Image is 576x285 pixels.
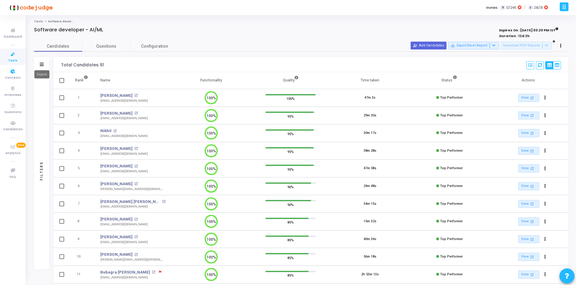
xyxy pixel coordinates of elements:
[287,219,294,225] span: 85%
[100,275,163,280] div: [EMAIL_ADDRESS][DOMAIN_NAME]
[100,258,165,262] div: [PERSON_NAME][EMAIL_ADDRESS][PERSON_NAME][DOMAIN_NAME]
[100,204,165,209] div: [EMAIL_ADDRESS][DOMAIN_NAME]
[448,42,499,49] button: Export Excel Report
[364,113,376,118] div: 29m 30s
[287,166,294,172] span: 95%
[8,2,53,14] img: logo
[440,237,463,241] span: Top Performer
[134,253,138,256] mat-icon: open_in_new
[16,143,26,148] span: New
[100,77,110,84] div: Name
[34,27,103,33] h4: Software developer - AI/ML
[82,43,130,49] span: Questions
[518,129,539,137] a: View
[518,112,539,120] a: View
[100,240,148,245] div: [EMAIL_ADDRESS][DOMAIN_NAME]
[100,116,148,121] div: [EMAIL_ADDRESS][DOMAIN_NAME]
[134,165,138,168] mat-icon: open_in_new
[100,93,133,99] a: [PERSON_NAME]
[113,129,117,133] mat-icon: open_in_new
[518,217,539,226] a: View
[100,199,161,205] a: [PERSON_NAME] [PERSON_NAME]
[451,43,455,48] mat-icon: save_alt
[34,43,82,49] span: Candidates
[287,149,294,155] span: 95%
[69,213,94,230] td: 8
[100,169,148,174] div: [EMAIL_ADDRESS][DOMAIN_NAME]
[100,128,111,134] a: Nikhil
[489,72,568,89] th: Actions
[413,43,417,48] mat-icon: person_add_alt
[69,89,94,107] td: 1
[530,184,535,189] mat-icon: open_in_new
[440,184,463,188] span: Top Performer
[162,200,165,203] mat-icon: open_in_new
[48,20,89,23] span: Software developer - AI/ML
[100,146,133,152] a: [PERSON_NAME]
[100,269,150,275] a: Bubagra [PERSON_NAME]
[501,5,505,10] span: T
[287,113,294,119] span: 95%
[134,182,138,185] mat-icon: open_in_new
[34,20,43,23] a: Tests
[530,219,535,224] mat-icon: open_in_new
[361,77,379,84] div: Time taken
[69,107,94,125] td: 2
[134,94,138,97] mat-icon: open_in_new
[134,235,138,239] mat-icon: open_in_new
[100,181,133,187] a: [PERSON_NAME]
[69,142,94,160] td: 4
[518,235,539,243] a: View
[518,271,539,279] a: View
[528,5,532,10] span: I
[5,151,20,156] span: Analytics
[530,131,535,136] mat-icon: open_in_new
[530,113,535,118] mat-icon: open_in_new
[486,5,498,10] label: Invites:
[545,61,561,69] div: View Options
[541,270,549,279] button: Actions
[100,234,133,240] a: [PERSON_NAME]
[440,255,463,258] span: Top Performer
[8,58,17,63] span: Tests
[69,195,94,213] td: 7
[100,163,133,169] a: [PERSON_NAME]
[364,219,376,224] div: 15m 32s
[364,201,376,207] div: 34m 15s
[69,72,94,89] th: Rank
[499,26,559,33] strong: Expires On : [DATE] 03:20 PM IST
[69,266,94,283] td: 11
[541,129,549,138] button: Actions
[530,237,535,242] mat-icon: open_in_new
[134,112,138,115] mat-icon: open_in_new
[361,272,379,277] div: 2h 53m 13s
[541,164,549,173] button: Actions
[518,164,539,173] a: View
[530,148,535,154] mat-icon: open_in_new
[5,93,21,98] span: Interviews
[364,148,376,154] div: 38m 28s
[100,187,165,192] div: [PERSON_NAME][EMAIL_ADDRESS][DOMAIN_NAME]
[100,216,133,222] a: [PERSON_NAME]
[69,124,94,142] td: 3
[134,147,138,150] mat-icon: open_in_new
[541,253,549,261] button: Actions
[364,184,376,189] div: 24m 48s
[100,222,148,227] div: [EMAIL_ADDRESS][DOMAIN_NAME]
[100,110,133,116] a: [PERSON_NAME]
[69,248,94,266] td: 10
[61,63,104,68] div: Total Candidates: 61
[5,75,20,81] span: Contests
[541,217,549,226] button: Actions
[286,96,295,102] span: 100%
[100,99,148,103] div: [EMAIL_ADDRESS][DOMAIN_NAME]
[518,182,539,190] a: View
[534,5,543,10] span: 28/31
[541,235,549,243] button: Actions
[541,147,549,155] button: Actions
[69,177,94,195] td: 6
[100,134,148,138] div: [EMAIL_ADDRESS][DOMAIN_NAME]
[518,200,539,208] a: View
[287,272,294,278] span: 85%
[287,237,294,243] span: 85%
